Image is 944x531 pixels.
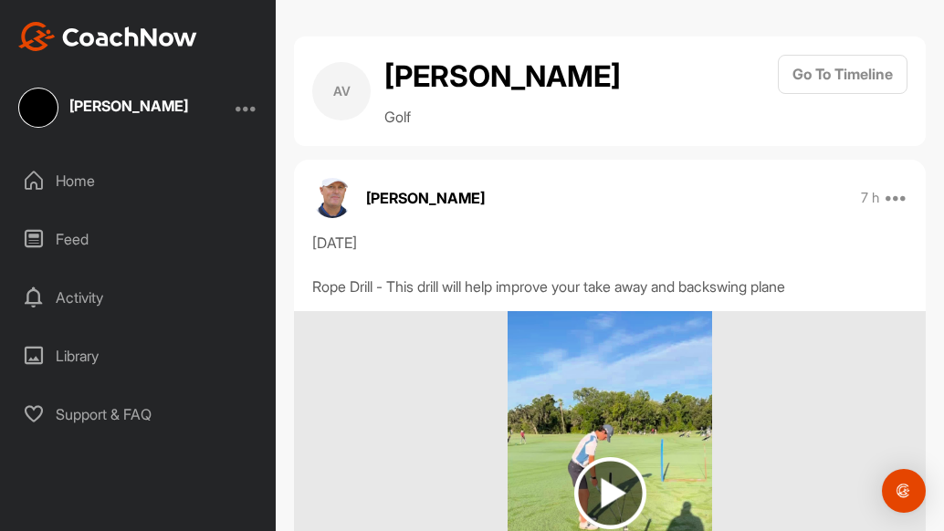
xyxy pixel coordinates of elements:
[69,99,188,113] div: [PERSON_NAME]
[10,333,267,379] div: Library
[18,88,58,128] img: square_60050c36d3f9d62e98cb547900475699.jpg
[861,189,879,207] p: 7 h
[384,106,621,128] p: Golf
[10,391,267,437] div: Support & FAQ
[778,55,907,128] a: Go To Timeline
[366,187,485,209] p: [PERSON_NAME]
[312,62,371,120] div: AV
[574,457,646,529] img: play
[778,55,907,94] button: Go To Timeline
[18,22,197,51] img: CoachNow
[10,275,267,320] div: Activity
[10,158,267,203] div: Home
[882,469,926,513] div: Open Intercom Messenger
[312,178,352,218] img: avatar
[312,232,907,297] div: [DATE] Rope Drill - This drill will help improve your take away and backswing plane
[384,55,621,99] h2: [PERSON_NAME]
[10,216,267,262] div: Feed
